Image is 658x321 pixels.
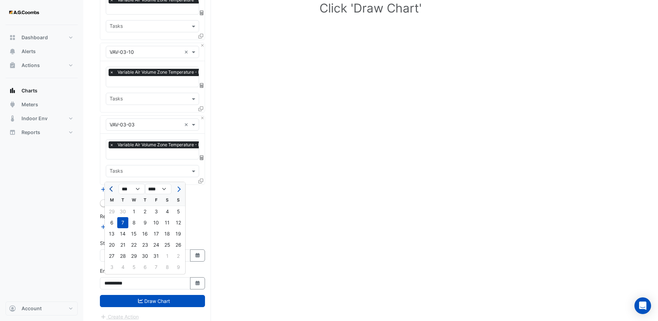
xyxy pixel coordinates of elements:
[173,239,184,250] div: Sunday, October 26, 2025
[128,217,139,228] div: Wednesday, October 8, 2025
[109,141,115,148] span: ×
[162,217,173,228] div: 11
[151,250,162,262] div: 31
[200,116,205,120] button: Close
[109,167,123,176] div: Tasks
[9,87,16,94] app-icon: Charts
[139,228,151,239] div: Thursday, October 16, 2025
[151,250,162,262] div: Friday, October 31, 2025
[200,43,205,48] button: Close
[162,239,173,250] div: Saturday, October 25, 2025
[9,129,16,136] app-icon: Reports
[162,206,173,217] div: Saturday, October 4, 2025
[139,250,151,262] div: Thursday, October 30, 2025
[128,217,139,228] div: 8
[9,101,16,108] app-icon: Meters
[173,195,184,206] div: S
[128,206,139,217] div: Wednesday, October 1, 2025
[109,95,123,104] div: Tasks
[6,98,78,112] button: Meters
[106,250,117,262] div: Monday, October 27, 2025
[151,206,162,217] div: Friday, October 3, 2025
[100,267,121,274] label: End Date
[100,213,136,220] label: Reference Lines
[151,262,162,273] div: Friday, November 7, 2025
[151,239,162,250] div: 24
[119,184,145,194] select: Select month
[108,183,116,195] button: Previous month
[109,69,115,76] span: ×
[117,217,128,228] div: 7
[139,239,151,250] div: 23
[151,239,162,250] div: Friday, October 24, 2025
[184,48,190,56] span: Clear
[173,228,184,239] div: 19
[9,48,16,55] app-icon: Alerts
[139,195,151,206] div: T
[117,239,128,250] div: Tuesday, October 21, 2025
[100,223,152,231] button: Add Reference Line
[151,217,162,228] div: 10
[199,82,205,88] span: Choose Function
[106,206,117,217] div: 29
[22,101,38,108] span: Meters
[22,48,36,55] span: Alerts
[9,62,16,69] app-icon: Actions
[106,206,117,217] div: Monday, September 29, 2025
[195,253,201,258] fa-icon: Select Date
[106,217,117,228] div: Monday, October 6, 2025
[184,121,190,128] span: Clear
[106,239,117,250] div: Monday, October 20, 2025
[145,184,171,194] select: Select year
[139,262,151,273] div: 6
[151,195,162,206] div: F
[151,228,162,239] div: Friday, October 17, 2025
[100,313,139,319] app-escalated-ticket-create-button: Please draw the charts first
[198,106,203,112] span: Clone Favourites and Tasks from this Equipment to other Equipment
[162,228,173,239] div: Saturday, October 18, 2025
[162,250,173,262] div: 1
[22,115,48,122] span: Indoor Env
[173,239,184,250] div: 26
[198,178,203,184] span: Clone Favourites and Tasks from this Equipment to other Equipment
[117,228,128,239] div: 14
[128,228,139,239] div: Wednesday, October 15, 2025
[139,217,151,228] div: Thursday, October 9, 2025
[22,34,48,41] span: Dashboard
[174,183,182,195] button: Next month
[128,250,139,262] div: 29
[128,262,139,273] div: 5
[634,297,651,314] div: Open Intercom Messenger
[9,115,16,122] app-icon: Indoor Env
[9,34,16,41] app-icon: Dashboard
[6,125,78,139] button: Reports
[173,206,184,217] div: Sunday, October 5, 2025
[128,250,139,262] div: Wednesday, October 29, 2025
[128,239,139,250] div: 22
[128,239,139,250] div: Wednesday, October 22, 2025
[106,217,117,228] div: 6
[162,217,173,228] div: Saturday, October 11, 2025
[162,262,173,273] div: Saturday, November 8, 2025
[117,262,128,273] div: 4
[139,206,151,217] div: 2
[106,239,117,250] div: 20
[139,239,151,250] div: Thursday, October 23, 2025
[117,250,128,262] div: 28
[6,44,78,58] button: Alerts
[139,228,151,239] div: 16
[100,239,123,247] label: Start Date
[117,206,128,217] div: 30
[173,262,184,273] div: 9
[173,250,184,262] div: 2
[173,262,184,273] div: Sunday, November 9, 2025
[6,31,78,44] button: Dashboard
[6,112,78,125] button: Indoor Env
[106,195,117,206] div: M
[128,228,139,239] div: 15
[22,305,42,312] span: Account
[128,206,139,217] div: 1
[151,262,162,273] div: 7
[173,206,184,217] div: 5
[106,262,117,273] div: 3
